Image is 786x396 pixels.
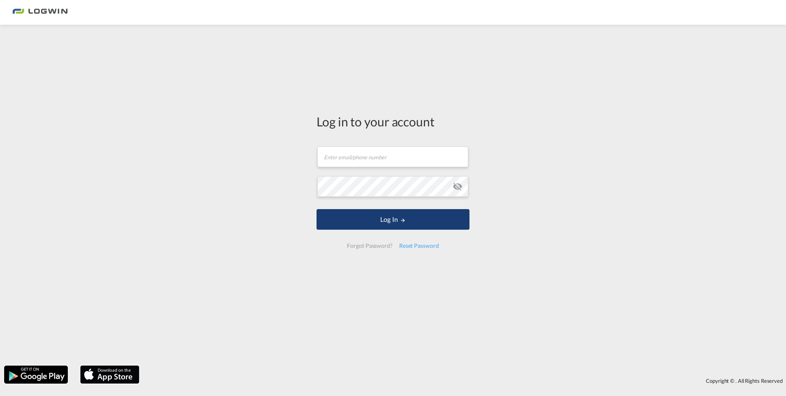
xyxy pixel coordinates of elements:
div: Forgot Password? [344,238,395,253]
div: Log in to your account [317,113,469,130]
div: Reset Password [396,238,442,253]
button: LOGIN [317,209,469,230]
div: Copyright © . All Rights Reserved [143,374,786,388]
img: google.png [3,365,69,384]
img: apple.png [79,365,140,384]
input: Enter email/phone number [317,147,468,167]
img: bc73a0e0d8c111efacd525e4c8ad7d32.png [12,3,68,22]
md-icon: icon-eye-off [453,182,462,191]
